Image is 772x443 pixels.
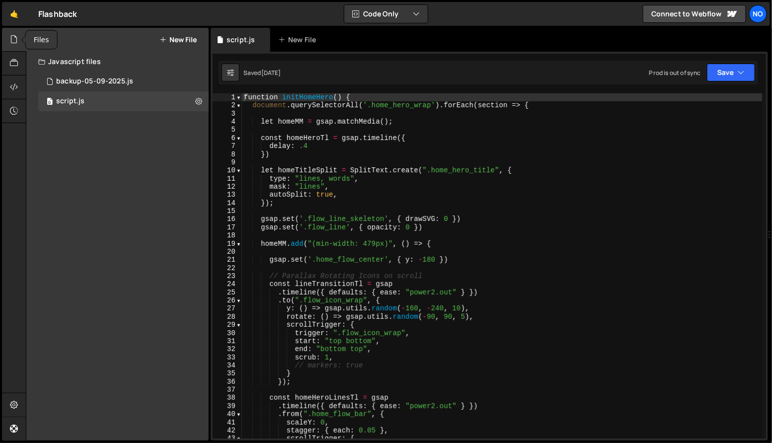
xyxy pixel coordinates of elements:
[213,248,242,256] div: 20
[213,378,242,386] div: 36
[213,215,242,223] div: 16
[213,427,242,435] div: 42
[213,272,242,280] div: 23
[213,313,242,321] div: 28
[213,199,242,207] div: 14
[213,321,242,329] div: 29
[56,97,84,106] div: script.js
[749,5,767,23] a: No
[213,142,242,150] div: 7
[213,304,242,312] div: 27
[649,69,701,77] div: Prod is out of sync
[38,8,77,20] div: Flashback
[213,256,242,264] div: 21
[213,207,242,215] div: 15
[213,345,242,353] div: 32
[213,175,242,183] div: 11
[213,191,242,199] div: 13
[213,134,242,142] div: 6
[26,31,57,49] div: Files
[38,72,209,91] div: 16670/46010.js
[56,77,133,86] div: backup-05-09-2025.js
[707,64,755,81] button: Save
[213,386,242,394] div: 37
[213,369,242,377] div: 35
[213,329,242,337] div: 30
[213,231,242,239] div: 18
[2,2,26,26] a: 🤙
[213,289,242,296] div: 25
[213,240,242,248] div: 19
[213,394,242,402] div: 38
[344,5,428,23] button: Code Only
[159,36,197,44] button: New File
[213,183,242,191] div: 12
[213,337,242,345] div: 31
[213,264,242,272] div: 22
[213,402,242,410] div: 39
[38,91,209,111] div: 16670/45477.js
[213,419,242,427] div: 41
[213,126,242,134] div: 5
[213,158,242,166] div: 9
[213,101,242,109] div: 2
[261,69,281,77] div: [DATE]
[278,35,320,45] div: New File
[213,354,242,362] div: 33
[26,52,209,72] div: Javascript files
[213,280,242,288] div: 24
[213,118,242,126] div: 4
[213,362,242,369] div: 34
[213,435,242,443] div: 43
[213,166,242,174] div: 10
[243,69,281,77] div: Saved
[47,98,53,106] span: 0
[213,150,242,158] div: 8
[213,410,242,418] div: 40
[213,296,242,304] div: 26
[227,35,255,45] div: script.js
[213,93,242,101] div: 1
[643,5,746,23] a: Connect to Webflow
[213,223,242,231] div: 17
[213,110,242,118] div: 3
